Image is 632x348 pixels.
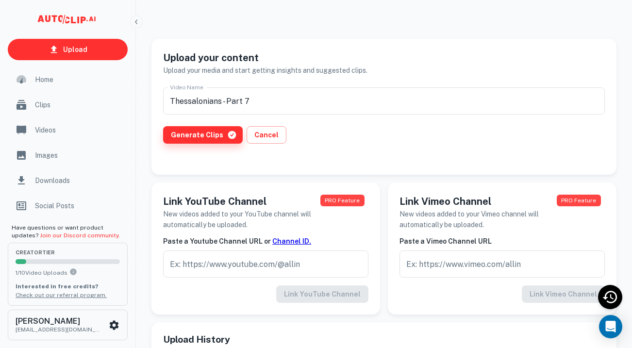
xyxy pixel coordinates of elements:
span: Clips [35,99,122,110]
h6: Paste a Vimeo Channel URL [399,236,605,247]
p: [EMAIL_ADDRESS][DOMAIN_NAME] [16,325,103,334]
div: Open Intercom Messenger [599,315,622,338]
span: Social Posts [35,200,122,211]
p: 1 / 10 Video Uploads [16,268,120,277]
h5: Link Vimeo Channel [399,194,557,209]
h6: New videos added to your YouTube channel will automatically be uploaded. [163,209,320,230]
input: Name your your video [163,87,605,115]
span: Images [35,150,122,161]
button: [PERSON_NAME][EMAIL_ADDRESS][DOMAIN_NAME] [8,310,128,340]
span: creator Tier [16,250,120,255]
a: Clips [8,93,128,116]
svg: You can upload 10 videos per month on the creator tier. Upgrade to upload more. [69,268,77,276]
p: Interested in free credits? [16,282,120,291]
h5: Link YouTube Channel [163,194,320,209]
span: PRO Feature [557,195,601,206]
div: Recent Activity [598,285,622,309]
span: Have questions or want product updates? [12,224,120,239]
h6: Paste a Youtube Channel URL or [163,236,368,247]
input: Ex: https://www.youtube.com/@allin [163,250,368,278]
a: Join our Discord community. [40,232,120,239]
a: Videos [8,118,128,142]
h5: Upload your content [163,50,367,65]
h6: [PERSON_NAME] [16,317,103,325]
span: Home [35,74,122,85]
button: Cancel [247,126,286,144]
a: Home [8,68,128,91]
h6: New videos added to your Vimeo channel will automatically be uploaded. [399,209,557,230]
a: Upload [8,39,128,60]
a: Check out our referral program. [16,292,107,298]
label: Video Name [170,83,203,91]
button: Generate Clips [163,126,243,144]
span: PRO Feature [320,195,365,206]
input: Ex: https://www.vimeo.com/allin [399,250,605,278]
a: Channel ID. [272,237,311,245]
a: Images [8,144,128,167]
a: Social Posts [8,194,128,217]
button: creatorTier1/10Video UploadsYou can upload 10 videos per month on the creator tier. Upgrade to up... [8,243,128,306]
span: Upload History [163,334,605,345]
a: Downloads [8,169,128,192]
span: Videos [35,125,122,135]
p: Upload [63,44,87,55]
h6: Upload your media and start getting insights and suggested clips. [163,65,367,76]
span: Downloads [35,175,122,186]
